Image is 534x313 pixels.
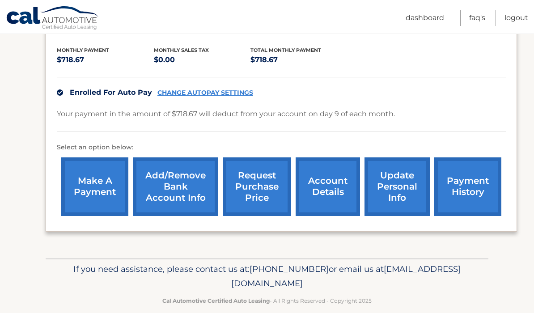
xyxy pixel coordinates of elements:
[296,157,360,216] a: account details
[51,262,483,291] p: If you need assistance, please contact us at: or email us at
[250,54,348,66] p: $718.67
[70,88,152,97] span: Enrolled For Auto Pay
[57,142,506,153] p: Select an option below:
[61,157,128,216] a: make a payment
[6,6,100,32] a: Cal Automotive
[364,157,430,216] a: update personal info
[250,264,329,274] span: [PHONE_NUMBER]
[223,157,291,216] a: request purchase price
[154,47,209,53] span: Monthly sales Tax
[133,157,218,216] a: Add/Remove bank account info
[162,297,270,304] strong: Cal Automotive Certified Auto Leasing
[154,54,251,66] p: $0.00
[57,47,109,53] span: Monthly Payment
[51,296,483,305] p: - All Rights Reserved - Copyright 2025
[157,89,253,97] a: CHANGE AUTOPAY SETTINGS
[57,89,63,96] img: check.svg
[434,157,501,216] a: payment history
[57,54,154,66] p: $718.67
[469,10,485,26] a: FAQ's
[57,108,395,120] p: Your payment in the amount of $718.67 will deduct from your account on day 9 of each month.
[250,47,321,53] span: Total Monthly Payment
[406,10,444,26] a: Dashboard
[504,10,528,26] a: Logout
